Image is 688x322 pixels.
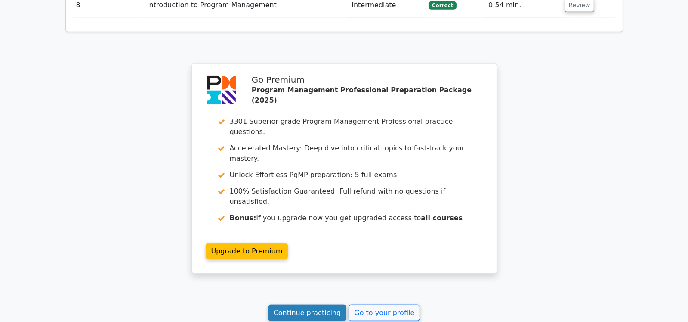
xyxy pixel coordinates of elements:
[206,243,288,259] a: Upgrade to Premium
[349,305,420,321] a: Go to your profile
[429,1,457,10] span: Correct
[268,305,347,321] a: Continue practicing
